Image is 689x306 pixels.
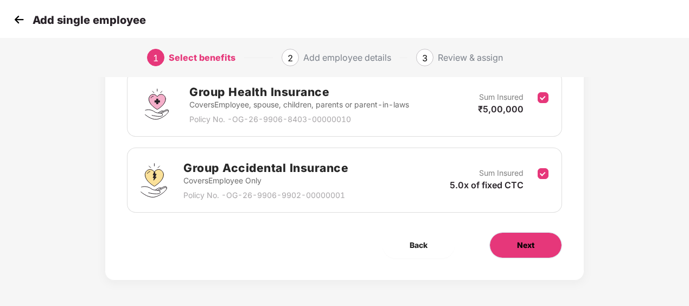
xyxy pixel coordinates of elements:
p: Add single employee [33,14,146,27]
span: 3 [422,53,428,63]
span: Back [410,239,428,251]
p: Sum Insured [479,91,524,103]
div: Add employee details [303,49,391,66]
img: svg+xml;base64,PHN2ZyB4bWxucz0iaHR0cDovL3d3dy53My5vcmcvMjAwMC9zdmciIHdpZHRoPSI0OS4zMjEiIGhlaWdodD... [141,163,167,197]
p: Sum Insured [479,167,524,179]
h2: Group Accidental Insurance [183,159,348,177]
button: Back [382,232,455,258]
span: 2 [288,53,293,63]
p: Covers Employee Only [183,175,348,187]
p: Policy No. - OG-26-9906-9902-00000001 [183,189,348,201]
p: Policy No. - OG-26-9906-8403-00000010 [189,113,409,125]
span: ₹5,00,000 [478,104,524,114]
button: Next [489,232,562,258]
div: Select benefits [169,49,235,66]
h2: Group Health Insurance [189,83,409,101]
span: 5.0x of fixed CTC [450,180,524,190]
img: svg+xml;base64,PHN2ZyBpZD0iR3JvdXBfSGVhbHRoX0luc3VyYW5jZSIgZGF0YS1uYW1lPSJHcm91cCBIZWFsdGggSW5zdX... [141,88,173,120]
img: svg+xml;base64,PHN2ZyB4bWxucz0iaHR0cDovL3d3dy53My5vcmcvMjAwMC9zdmciIHdpZHRoPSIzMCIgaGVpZ2h0PSIzMC... [11,11,27,28]
p: Covers Employee, spouse, children, parents or parent-in-laws [189,99,409,111]
div: Review & assign [438,49,503,66]
span: Next [517,239,534,251]
span: 1 [153,53,158,63]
